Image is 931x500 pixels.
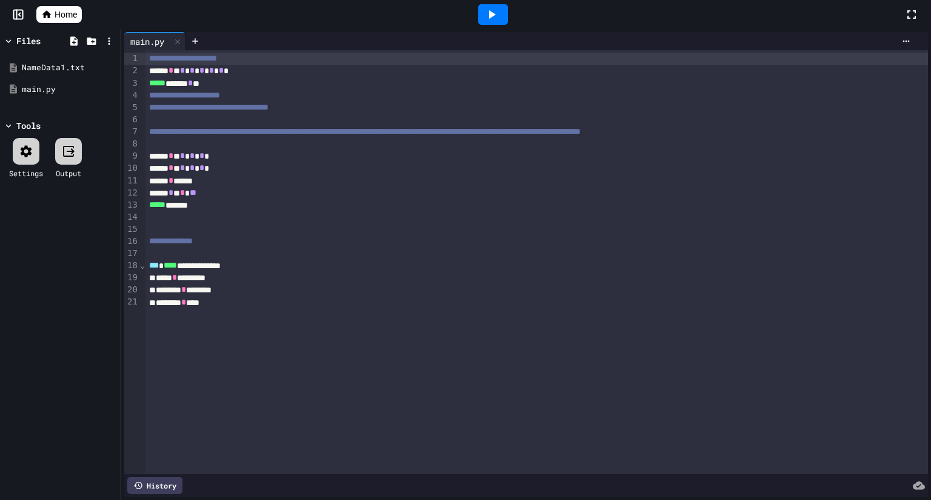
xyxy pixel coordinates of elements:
[55,8,77,21] span: Home
[22,84,116,96] div: main.py
[139,260,145,270] span: Fold line
[124,77,139,90] div: 3
[124,138,139,150] div: 8
[124,150,139,162] div: 9
[124,235,139,248] div: 16
[124,248,139,260] div: 17
[124,65,139,77] div: 2
[124,175,139,187] div: 11
[16,35,41,47] div: Files
[124,102,139,114] div: 5
[124,126,139,138] div: 7
[124,272,139,284] div: 19
[22,62,116,74] div: NameData1.txt
[124,260,139,272] div: 18
[124,162,139,174] div: 10
[124,211,139,223] div: 14
[124,114,139,126] div: 6
[127,477,182,494] div: History
[124,223,139,235] div: 15
[9,168,43,179] div: Settings
[124,53,139,65] div: 1
[124,187,139,199] div: 12
[124,32,185,50] div: main.py
[124,284,139,296] div: 20
[124,199,139,211] div: 13
[56,168,81,179] div: Output
[124,35,170,48] div: main.py
[124,296,139,308] div: 21
[16,119,41,132] div: Tools
[124,90,139,102] div: 4
[36,6,82,23] a: Home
